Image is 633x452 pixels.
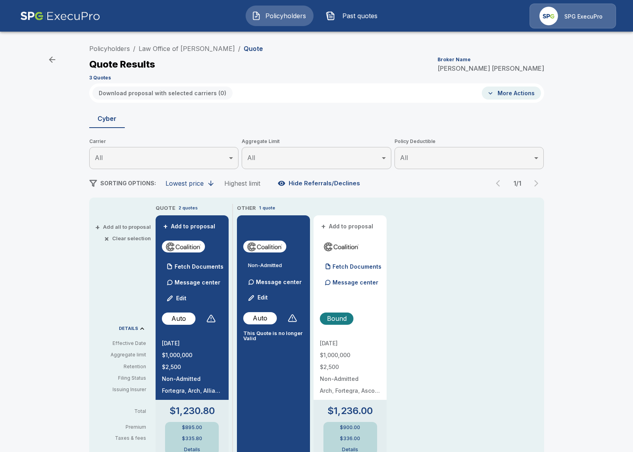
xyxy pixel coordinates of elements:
button: More Actions [482,87,541,100]
p: 1 / 1 [509,180,525,186]
button: +Add to proposal [320,222,375,231]
p: $1,230.80 [169,406,215,416]
p: Issuing Insurer [96,386,146,393]
p: Fortegra, Arch, Allianz, Aspen, Vantage [162,388,222,394]
p: Fetch Documents [175,264,224,269]
span: × [104,236,109,241]
img: Policyholders Icon [252,11,261,21]
p: Effective Date [96,340,146,347]
p: $895.00 [182,425,202,430]
p: Non-Admitted [248,263,304,268]
li: / [238,44,240,53]
p: Auto [253,313,267,323]
p: Broker Name [438,57,471,62]
button: Download proposal with selected carriers (0) [92,87,233,100]
p: Fetch Documents [332,264,381,269]
button: Details [334,447,366,452]
button: Edit [163,290,190,306]
p: Aggregate limit [96,351,146,358]
span: Carrier [89,137,239,145]
p: Premium [96,425,152,429]
img: Past quotes Icon [326,11,335,21]
p: $336.00 [340,436,360,441]
button: Details [176,447,208,452]
p: [DATE] [162,341,222,346]
span: SORTING OPTIONS: [100,180,156,186]
p: $1,000,000 [162,352,222,358]
p: Message center [332,278,378,286]
p: Message center [256,278,302,286]
p: $2,500 [162,364,222,370]
p: This Quote is no longer Valid [243,331,304,341]
span: Policyholders [264,11,308,21]
span: Policy Deductible [394,137,544,145]
span: All [95,154,103,162]
img: AA Logo [20,4,100,28]
p: Taxes & fees [96,436,152,441]
p: Filing Status [96,375,146,382]
a: Agency IconSPG ExecuPro [530,4,616,28]
p: [DATE] [320,341,380,346]
p: Auto [171,314,186,323]
button: Hide Referrals/Declines [276,176,363,191]
p: Retention [96,363,146,370]
nav: breadcrumb [89,44,263,53]
button: +Add all to proposal [97,224,151,230]
span: Aggregate Limit [242,137,391,145]
p: Non-Admitted [320,376,380,382]
p: 2 quotes [178,205,198,211]
button: +Add to proposal [162,222,217,231]
p: Quote Results [89,60,155,69]
p: 1 [259,205,261,211]
p: Non-Admitted [162,376,222,382]
button: Policyholders IconPolicyholders [246,6,314,26]
button: Edit [245,290,272,306]
p: $1,236.00 [327,406,373,416]
img: Agency Icon [539,7,558,25]
p: $1,000,000 [320,352,380,358]
p: quote [263,205,275,211]
p: Bound [327,314,347,323]
a: Policyholders [89,45,130,53]
p: $2,500 [320,364,380,370]
img: coalitioncyber [246,241,283,252]
button: Cyber [89,109,125,128]
span: All [247,154,255,162]
img: coalitioncyber [165,241,202,252]
p: QUOTE [156,204,175,212]
span: Past quotes [338,11,382,21]
p: SPG ExecuPro [564,13,603,21]
p: Arch, Fortegra, Ascot, Allianz, Aspen [320,388,380,394]
p: Total [96,409,152,414]
img: coalitioncyber [323,241,360,252]
button: Past quotes IconPast quotes [320,6,388,26]
div: Lowest price [165,179,204,187]
span: All [400,154,408,162]
p: Message center [175,278,220,286]
p: $335.80 [182,436,202,441]
p: DETAILS [119,326,138,331]
span: + [163,224,168,229]
a: Law Office of [PERSON_NAME] [139,45,235,53]
span: + [95,224,100,230]
span: + [321,224,326,229]
button: ×Clear selection [106,236,151,241]
div: Highest limit [224,179,260,187]
li: / [133,44,135,53]
p: [PERSON_NAME] [PERSON_NAME] [438,65,544,72]
p: Quote [244,45,263,52]
p: OTHER [237,204,256,212]
p: 3 Quotes [89,75,111,80]
p: $900.00 [340,425,360,430]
